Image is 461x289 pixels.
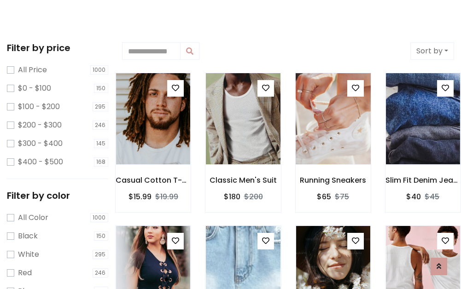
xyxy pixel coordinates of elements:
[128,192,152,201] h6: $15.99
[94,231,109,241] span: 150
[93,121,109,130] span: 246
[406,192,421,201] h6: $40
[18,64,47,75] label: All Price
[18,231,38,242] label: Black
[18,83,51,94] label: $0 - $100
[296,176,371,185] h6: Running Sneakers
[155,191,178,202] del: $19.99
[244,191,263,202] del: $200
[90,213,109,222] span: 1000
[7,190,108,201] h5: Filter by color
[18,249,39,260] label: White
[335,191,349,202] del: $75
[205,176,280,185] h6: Classic Men's Suit
[18,156,63,168] label: $400 - $500
[317,192,331,201] h6: $65
[116,176,191,185] h6: Casual Cotton T-Shirt
[224,192,240,201] h6: $180
[94,157,109,167] span: 168
[94,139,109,148] span: 145
[94,84,109,93] span: 150
[18,101,60,112] label: $100 - $200
[425,191,439,202] del: $45
[18,120,62,131] label: $200 - $300
[18,212,48,223] label: All Color
[385,176,461,185] h6: Slim Fit Denim Jeans
[18,138,63,149] label: $300 - $400
[7,42,108,53] h5: Filter by price
[90,65,109,75] span: 1000
[93,250,109,259] span: 295
[93,102,109,111] span: 295
[93,268,109,277] span: 246
[410,42,454,60] button: Sort by
[18,267,32,278] label: Red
